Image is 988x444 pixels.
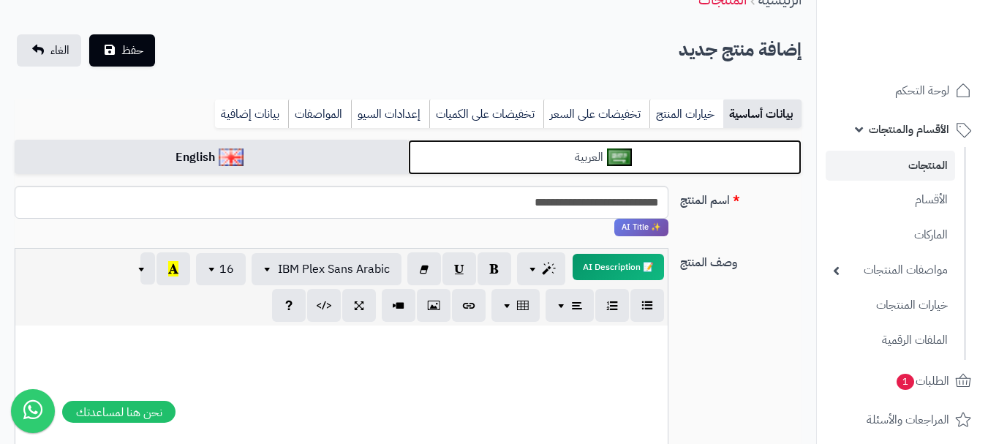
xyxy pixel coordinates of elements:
a: الماركات [826,219,955,251]
button: 📝 AI Description [573,254,664,280]
h2: إضافة منتج جديد [679,35,802,65]
button: حفظ [89,34,155,67]
span: لوحة التحكم [895,80,949,101]
span: الغاء [50,42,69,59]
span: الأقسام والمنتجات [869,119,949,140]
a: المواصفات [288,99,351,129]
span: المراجعات والأسئلة [867,410,949,430]
a: خيارات المنتجات [826,290,955,321]
a: الغاء [17,34,81,67]
a: مواصفات المنتجات [826,255,955,286]
a: المراجعات والأسئلة [826,402,979,437]
span: 16 [219,260,234,278]
a: العربية [408,140,802,176]
a: تخفيضات على السعر [543,99,649,129]
a: بيانات إضافية [215,99,288,129]
span: 1 [897,374,914,390]
a: تخفيضات على الكميات [429,99,543,129]
span: IBM Plex Sans Arabic [278,260,390,278]
label: وصف المنتج [674,248,807,271]
button: IBM Plex Sans Arabic [252,253,401,285]
span: الطلبات [895,371,949,391]
a: إعدادات السيو [351,99,429,129]
a: الملفات الرقمية [826,325,955,356]
a: الطلبات1 [826,364,979,399]
img: English [219,148,244,166]
span: حفظ [121,42,143,59]
label: اسم المنتج [674,186,807,209]
a: خيارات المنتج [649,99,723,129]
span: انقر لاستخدام رفيقك الذكي [614,219,668,236]
a: لوحة التحكم [826,73,979,108]
a: English [15,140,408,176]
button: 16 [196,253,246,285]
img: logo-2.png [889,39,974,69]
a: المنتجات [826,151,955,181]
a: بيانات أساسية [723,99,802,129]
img: العربية [607,148,633,166]
a: الأقسام [826,184,955,216]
